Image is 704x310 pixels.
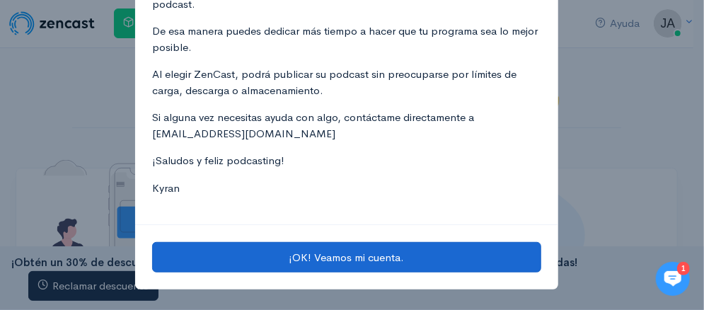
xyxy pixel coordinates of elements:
[152,181,180,195] font: Kyran
[86,196,175,207] font: Nueva conversación
[21,69,262,91] h1: Hi 👋
[152,110,474,140] font: Si alguna vez necesitas ayuda con algo, contáctame directamente a [EMAIL_ADDRESS][DOMAIN_NAME]
[152,67,517,97] font: Al elegir ZenCast, podrá publicar su podcast sin preocuparse por límites de carga, descarga o alm...
[21,95,256,184] font: ¡Simplemente háganos saber si necesita algo y estaremos encantados de ayudarle! 🙂
[152,24,538,54] font: De esa manera puedes dedicar más tiempo a hacer que tu programa sea lo mejor posible.
[656,262,690,296] iframe: iframe de burbuja de Gist Messenger
[22,188,261,216] button: Nueva conversación
[152,154,284,167] font: ¡Saludos y feliz podcasting!
[289,251,405,264] font: ¡OK! Veamos mi cuenta.
[152,242,541,272] button: ¡OK! Veamos mi cuenta.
